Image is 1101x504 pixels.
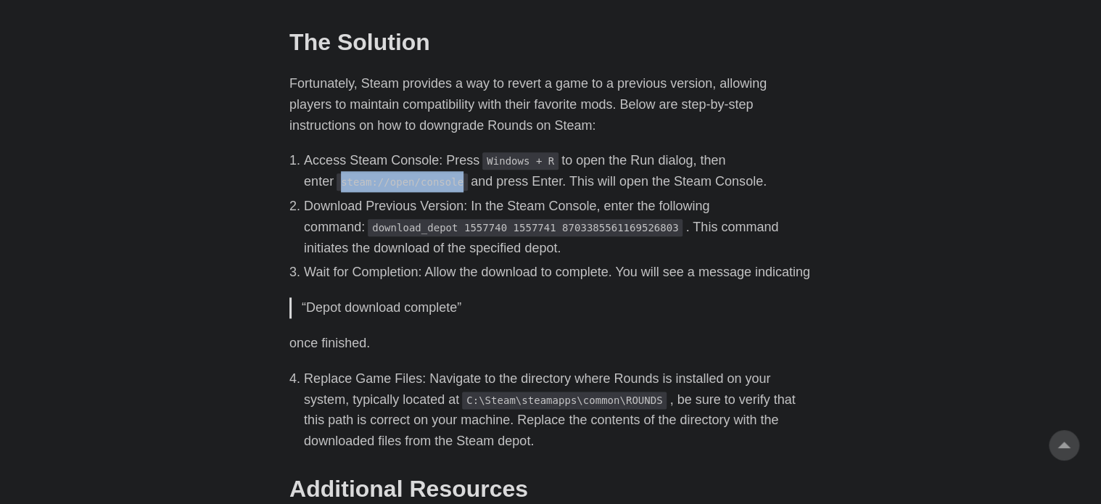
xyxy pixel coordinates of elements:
h2: Additional Resources [289,475,812,503]
li: Replace Game Files: Navigate to the directory where Rounds is installed on your system, typically... [304,368,812,452]
code: download_depot 1557740 1557741 8703385561169526803 [368,219,683,236]
code: C:\Steam\steamapps\common\ROUNDS [462,392,667,409]
code: Windows + R [482,152,558,170]
h2: The Solution [289,28,812,56]
li: Download Previous Version: In the Steam Console, enter the following command: . This command init... [304,196,812,258]
p: “Depot download complete” [302,297,801,318]
li: Access Steam Console: Press to open the Run dialog, then enter and press Enter. This will open th... [304,150,812,192]
p: once finished. [289,333,812,354]
a: go to top [1049,430,1079,460]
code: steam://open/console [337,173,468,191]
p: Fortunately, Steam provides a way to revert a game to a previous version, allowing players to mai... [289,73,812,136]
li: Wait for Completion: Allow the download to complete. You will see a message indicating [304,262,812,283]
